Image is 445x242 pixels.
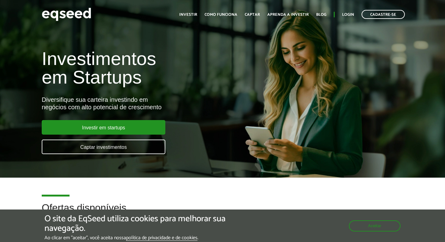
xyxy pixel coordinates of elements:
a: Investir [179,13,197,17]
button: Aceitar [349,220,400,231]
a: Como funciona [205,13,237,17]
a: Blog [316,13,326,17]
a: Captar investimentos [42,140,165,154]
a: Aprenda a investir [267,13,309,17]
a: Captar [245,13,260,17]
h5: O site da EqSeed utiliza cookies para melhorar sua navegação. [44,214,258,233]
h1: Investimentos em Startups [42,50,255,87]
p: Ao clicar em "aceitar", você aceita nossa . [44,235,258,241]
a: Cadastre-se [362,10,405,19]
a: Login [342,13,354,17]
a: Investir em startups [42,120,165,135]
img: EqSeed [42,6,91,23]
div: Diversifique sua carteira investindo em negócios com alto potencial de crescimento [42,96,255,111]
a: política de privacidade e de cookies [126,236,197,241]
h2: Ofertas disponíveis [42,202,403,223]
